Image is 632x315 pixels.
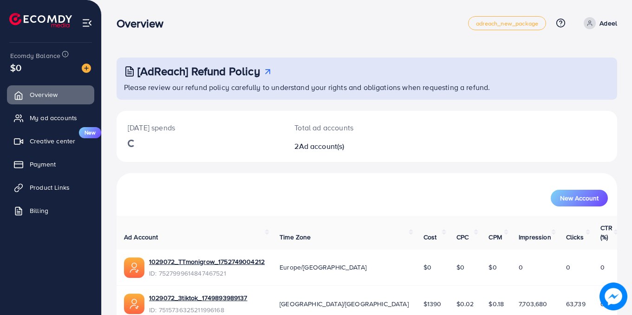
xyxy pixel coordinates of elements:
[30,136,75,146] span: Creative center
[7,201,94,220] a: Billing
[566,232,584,242] span: Clicks
[566,299,586,309] span: 63,739
[149,305,248,315] span: ID: 7515736325211996168
[124,82,612,93] p: Please review our refund policy carefully to understand your rights and obligations when requesti...
[519,263,523,272] span: 0
[599,18,617,29] p: Adeel
[7,132,94,150] a: Creative centerNew
[599,283,627,310] img: image
[124,257,144,278] img: ic-ads-acc.e4c84228.svg
[551,190,608,206] button: New Account
[137,64,260,78] h3: [AdReach] Refund Policy
[124,294,144,314] img: ic-ads-acc.e4c84228.svg
[560,195,599,201] span: New Account
[117,17,171,30] h3: Overview
[280,232,311,242] span: Time Zone
[128,122,272,133] p: [DATE] spends
[30,183,70,192] span: Product Links
[519,232,551,242] span: Impression
[30,113,77,122] span: My ad accounts
[456,299,474,309] span: $0.02
[489,232,502,242] span: CPM
[456,232,469,242] span: CPC
[280,299,409,309] span: [GEOGRAPHIC_DATA]/[GEOGRAPHIC_DATA]
[7,109,94,127] a: My ad accounts
[10,51,60,60] span: Ecomdy Balance
[30,160,56,169] span: Payment
[10,61,21,74] span: $0
[149,293,248,302] a: 1029072_3tiktok_1749893989137
[149,269,265,278] span: ID: 7527999614847467521
[82,64,91,73] img: image
[424,263,431,272] span: $0
[424,232,437,242] span: Cost
[566,263,570,272] span: 0
[299,141,345,151] span: Ad account(s)
[294,122,397,133] p: Total ad accounts
[580,17,617,29] a: Adeel
[30,90,58,99] span: Overview
[489,299,504,309] span: $0.18
[294,142,397,151] h2: 2
[7,85,94,104] a: Overview
[424,299,442,309] span: $1390
[476,20,538,26] span: adreach_new_package
[82,18,92,28] img: menu
[7,178,94,197] a: Product Links
[600,263,605,272] span: 0
[519,299,547,309] span: 7,703,680
[489,263,496,272] span: $0
[79,127,101,138] span: New
[9,13,72,27] img: logo
[456,263,464,272] span: $0
[280,263,366,272] span: Europe/[GEOGRAPHIC_DATA]
[7,155,94,174] a: Payment
[149,257,265,266] a: 1029072_TTmonigrow_1752749004212
[600,223,612,242] span: CTR (%)
[468,16,546,30] a: adreach_new_package
[30,206,48,215] span: Billing
[124,232,158,242] span: Ad Account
